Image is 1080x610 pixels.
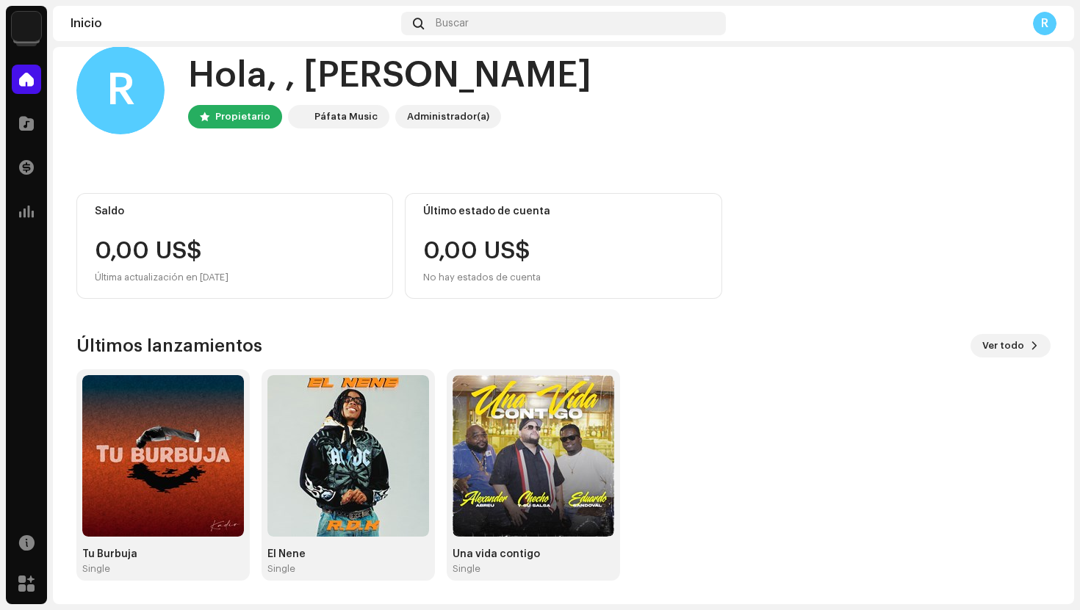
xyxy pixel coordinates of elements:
[971,334,1051,357] button: Ver todo
[95,269,375,286] div: Última actualización en [DATE]
[12,12,41,41] img: 594a6a2b-402e-48c3-9023-4c54ecc2b95b
[407,108,489,126] div: Administrador(a)
[423,206,703,217] div: Último estado de cuenta
[314,108,378,126] div: Páfata Music
[267,548,429,560] div: El Nene
[82,563,110,575] div: Single
[76,193,393,299] re-o-card-value: Saldo
[76,334,262,357] h3: Últimos lanzamientos
[215,108,270,126] div: Propietario
[423,269,541,286] div: No hay estados de cuenta
[82,548,244,560] div: Tu Burbuja
[71,18,395,29] div: Inicio
[1033,12,1056,35] div: R
[982,331,1024,360] span: Ver todo
[82,375,244,537] img: 36306627-a5a0-472f-a371-126921b1d8ec
[267,563,295,575] div: Single
[291,108,309,126] img: 594a6a2b-402e-48c3-9023-4c54ecc2b95b
[267,375,429,537] img: 6fb0a0f7-6654-4522-999e-b9007e2f4993
[436,18,469,29] span: Buscar
[405,193,721,299] re-o-card-value: Último estado de cuenta
[453,375,614,537] img: 1267cd42-daf1-46b1-b603-198819b646e3
[76,46,165,134] div: R
[453,548,614,560] div: Una vida contigo
[95,206,375,217] div: Saldo
[453,563,480,575] div: Single
[188,52,591,99] div: Hola, , [PERSON_NAME]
